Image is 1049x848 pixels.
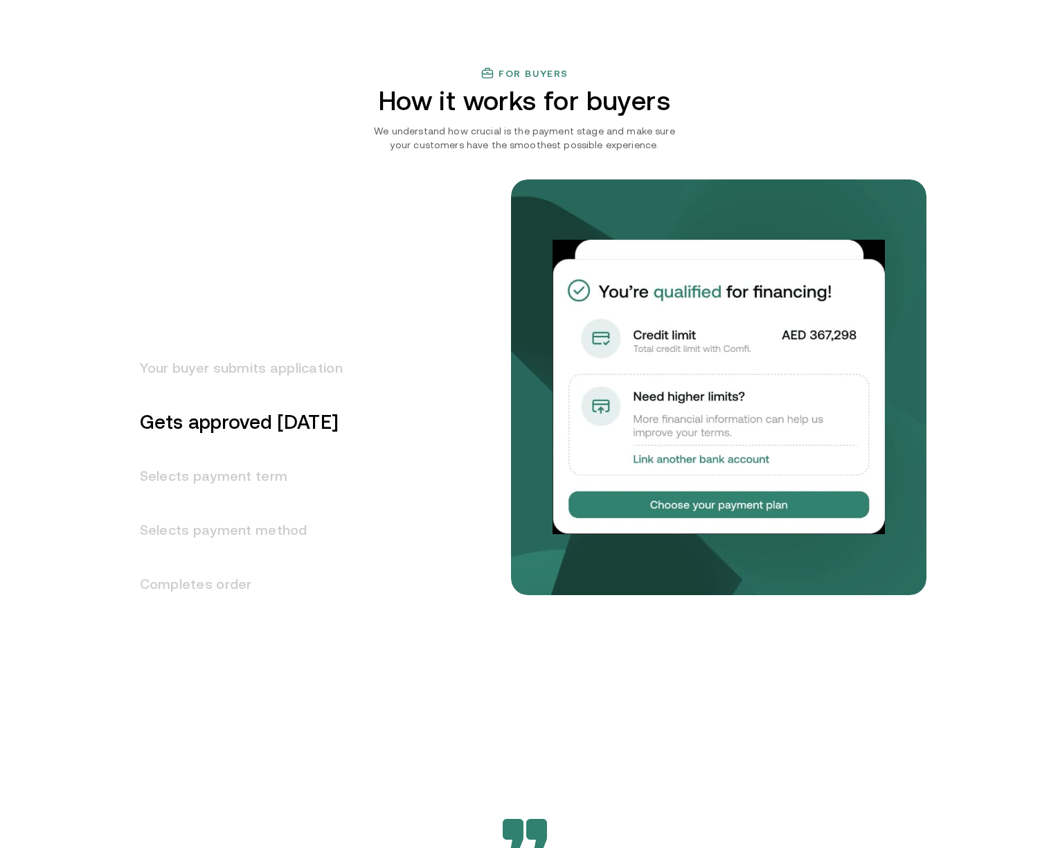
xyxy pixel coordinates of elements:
h3: Your buyer submits application [123,341,343,395]
h3: For buyers [499,68,568,79]
h3: Completes order [123,557,343,611]
img: finance [481,67,494,80]
h3: Gets approved [DATE] [123,395,343,449]
p: We understand how crucial is the payment stage and make sure your customers have the smoothest po... [368,124,682,152]
h2: How it works for buyers [323,86,726,116]
img: Gets approved in 1 day [553,240,885,534]
h3: Selects payment term [123,449,343,503]
h3: Selects payment method [123,503,343,557]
